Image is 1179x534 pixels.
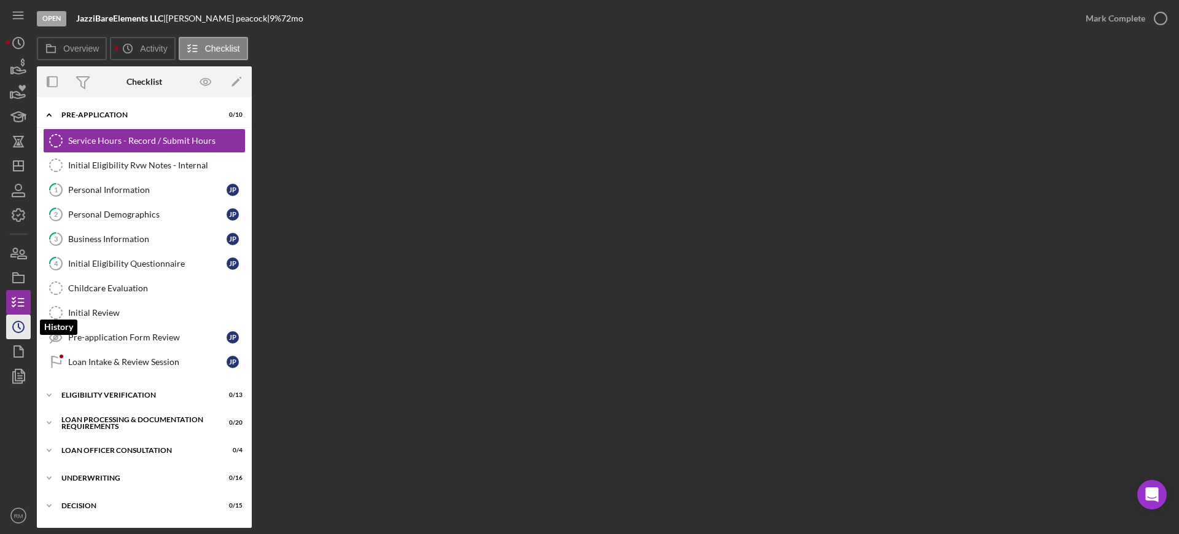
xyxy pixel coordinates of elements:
[6,503,31,528] button: RM
[68,185,227,195] div: Personal Information
[227,356,239,368] div: J p
[43,350,246,374] a: Loan Intake & Review SessionJp
[166,14,270,23] div: [PERSON_NAME] peacock |
[68,136,245,146] div: Service Hours - Record / Submit Hours
[43,276,246,300] a: Childcare Evaluation
[110,37,175,60] button: Activity
[220,111,243,119] div: 0 / 10
[68,160,245,170] div: Initial Eligibility Rvw Notes - Internal
[179,37,248,60] button: Checklist
[54,186,58,194] tspan: 1
[227,233,239,245] div: J p
[68,332,227,342] div: Pre-application Form Review
[61,416,212,430] div: Loan Processing & Documentation Requirements
[68,357,227,367] div: Loan Intake & Review Session
[227,331,239,344] div: J p
[61,474,212,482] div: Underwriting
[68,259,227,269] div: Initial Eligibility Questionnaire
[63,44,99,53] label: Overview
[205,44,240,53] label: Checklist
[227,184,239,196] div: J p
[43,251,246,276] a: 4Initial Eligibility QuestionnaireJp
[37,37,107,60] button: Overview
[1086,6,1145,31] div: Mark Complete
[54,210,58,218] tspan: 2
[1137,480,1167,509] div: Open Intercom Messenger
[43,325,246,350] a: Pre-application Form ReviewJp
[68,308,245,318] div: Initial Review
[220,474,243,482] div: 0 / 16
[43,300,246,325] a: Initial Review
[220,447,243,454] div: 0 / 4
[43,202,246,227] a: 2Personal DemographicsJp
[76,14,166,23] div: |
[227,257,239,270] div: J p
[227,208,239,221] div: J p
[43,178,246,202] a: 1Personal InformationJp
[54,259,58,267] tspan: 4
[76,13,163,23] b: JazziBareElements LLC
[37,11,66,26] div: Open
[43,128,246,153] a: Service Hours - Record / Submit Hours
[140,44,167,53] label: Activity
[14,512,23,519] text: RM
[68,234,227,244] div: Business Information
[68,283,245,293] div: Childcare Evaluation
[43,227,246,251] a: 3Business InformationJp
[126,77,162,87] div: Checklist
[1073,6,1173,31] button: Mark Complete
[220,419,243,426] div: 0 / 20
[281,14,303,23] div: 72 mo
[270,14,281,23] div: 9 %
[61,502,212,509] div: Decision
[43,153,246,178] a: Initial Eligibility Rvw Notes - Internal
[68,210,227,219] div: Personal Demographics
[220,391,243,399] div: 0 / 13
[61,447,212,454] div: Loan Officer Consultation
[220,502,243,509] div: 0 / 15
[61,391,212,399] div: Eligibility Verification
[61,111,212,119] div: Pre-Application
[54,235,58,243] tspan: 3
